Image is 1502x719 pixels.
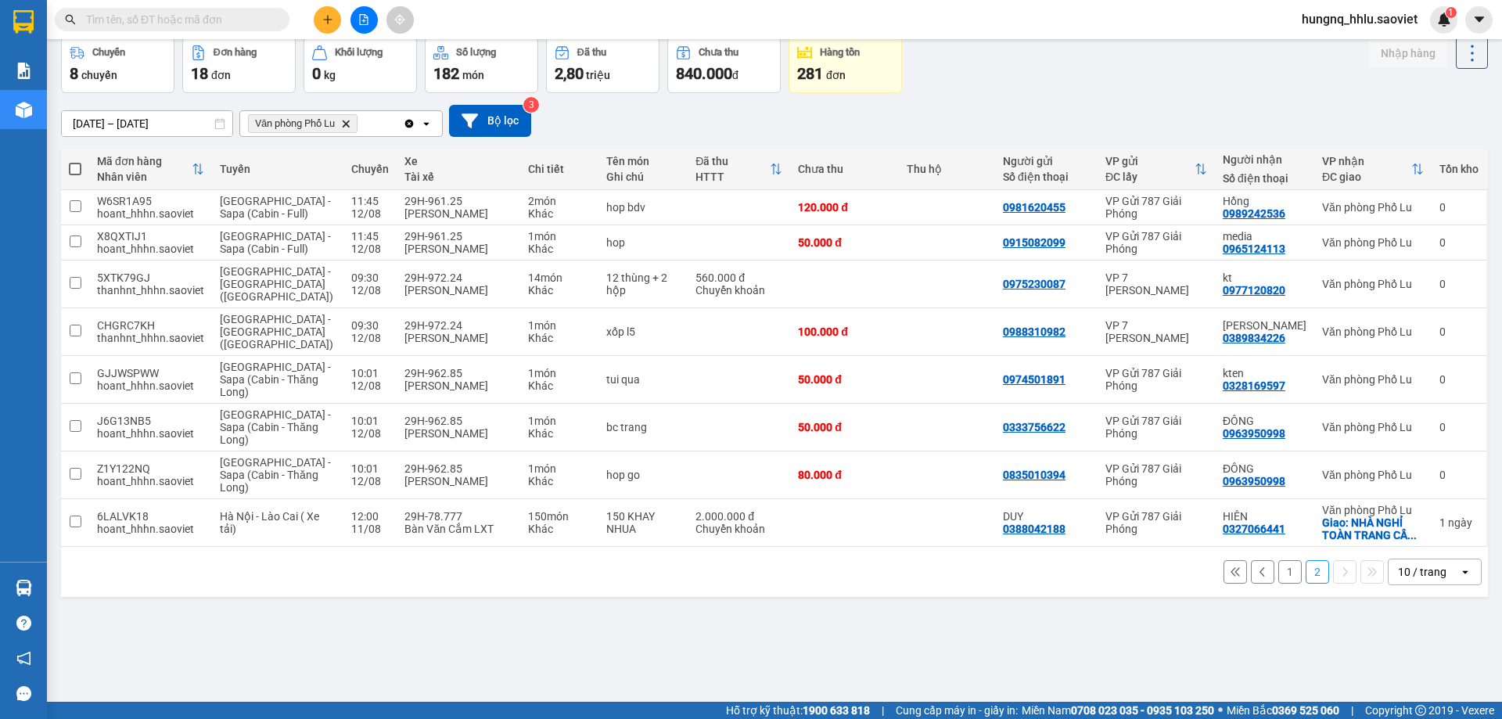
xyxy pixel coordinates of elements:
[62,111,232,136] input: Select a date range.
[1003,236,1065,249] div: 0915082099
[1105,415,1207,440] div: VP Gửi 787 Giải Phóng
[404,271,512,284] div: 29H-972.24
[798,163,891,175] div: Chưa thu
[1003,510,1090,523] div: DUY
[351,319,389,332] div: 09:30
[351,332,389,344] div: 12/08
[732,69,738,81] span: đ
[97,284,204,297] div: thanhnt_hhhn.saoviet
[606,201,681,214] div: hop bdv
[1472,13,1486,27] span: caret-down
[555,64,584,83] span: 2,80
[1439,325,1479,338] div: 0
[528,332,591,344] div: Khác
[404,332,512,344] div: [PERSON_NAME]
[586,69,610,81] span: triệu
[351,195,389,207] div: 11:45
[699,47,738,58] div: Chưa thu
[1398,564,1446,580] div: 10 / trang
[16,580,32,596] img: warehouse-icon
[896,702,1018,719] span: Cung cấp máy in - giấy in:
[404,284,512,297] div: [PERSON_NAME]
[606,373,681,386] div: tui qua
[803,704,870,717] strong: 1900 633 818
[1439,373,1479,386] div: 0
[351,230,389,243] div: 11:45
[404,415,512,427] div: 29H-962.85
[1322,236,1424,249] div: Văn phòng Phố Lu
[394,14,405,25] span: aim
[1322,201,1424,214] div: Văn phòng Phố Lu
[528,207,591,220] div: Khác
[403,117,415,130] svg: Clear all
[606,171,681,183] div: Ghi chú
[798,469,891,481] div: 80.000 đ
[1223,172,1306,185] div: Số điện thoại
[1351,702,1353,719] span: |
[351,379,389,392] div: 12/08
[1223,462,1306,475] div: ĐÔNG
[191,64,208,83] span: 18
[1105,271,1207,297] div: VP 7 [PERSON_NAME]
[456,47,496,58] div: Số lượng
[81,69,117,81] span: chuyến
[16,616,31,631] span: question-circle
[528,271,591,284] div: 14 món
[351,284,389,297] div: 12/08
[1439,201,1479,214] div: 0
[1105,319,1207,344] div: VP 7 [PERSON_NAME]
[1105,230,1207,255] div: VP Gửi 787 Giải Phóng
[528,319,591,332] div: 1 món
[695,171,770,183] div: HTTT
[1003,469,1065,481] div: 0835010394
[16,651,31,666] span: notification
[97,319,204,332] div: CHGRC7KH
[312,64,321,83] span: 0
[13,10,34,34] img: logo-vxr
[1003,278,1065,290] div: 0975230087
[1105,171,1195,183] div: ĐC lấy
[606,271,681,297] div: 12 thùng + 2 hộp
[528,379,591,392] div: Khác
[1289,9,1430,29] span: hungnq_hhlu.saoviet
[1223,475,1285,487] div: 0963950998
[351,243,389,255] div: 12/08
[528,475,591,487] div: Khác
[1322,171,1411,183] div: ĐC giao
[1439,236,1479,249] div: 0
[528,230,591,243] div: 1 món
[1003,171,1090,183] div: Số điện thoại
[1306,560,1329,584] button: 2
[404,195,512,207] div: 29H-961.25
[1439,421,1479,433] div: 0
[462,69,484,81] span: món
[1223,230,1306,243] div: media
[528,523,591,535] div: Khác
[1322,155,1411,167] div: VP nhận
[351,207,389,220] div: 12/08
[1218,707,1223,714] span: ⚪️
[361,116,362,131] input: Selected Văn phòng Phố Lu.
[606,325,681,338] div: xốp l5
[404,319,512,332] div: 29H-972.24
[404,207,512,220] div: [PERSON_NAME]
[386,6,414,34] button: aim
[404,427,512,440] div: [PERSON_NAME]
[695,523,782,535] div: Chuyển khoản
[528,510,591,523] div: 150 món
[528,284,591,297] div: Khác
[351,523,389,535] div: 11/08
[220,195,331,220] span: [GEOGRAPHIC_DATA] - Sapa (Cabin - Full)
[528,427,591,440] div: Khác
[606,510,681,535] div: 150 KHAY NHUA
[695,510,782,523] div: 2.000.000 đ
[1223,319,1306,332] div: Anh Điệp
[97,155,192,167] div: Mã đơn hàng
[676,64,732,83] span: 840.000
[1105,510,1207,535] div: VP Gửi 787 Giải Phóng
[523,97,539,113] sup: 3
[1022,702,1214,719] span: Miền Nam
[420,117,433,130] svg: open
[351,510,389,523] div: 12:00
[214,47,257,58] div: Đơn hàng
